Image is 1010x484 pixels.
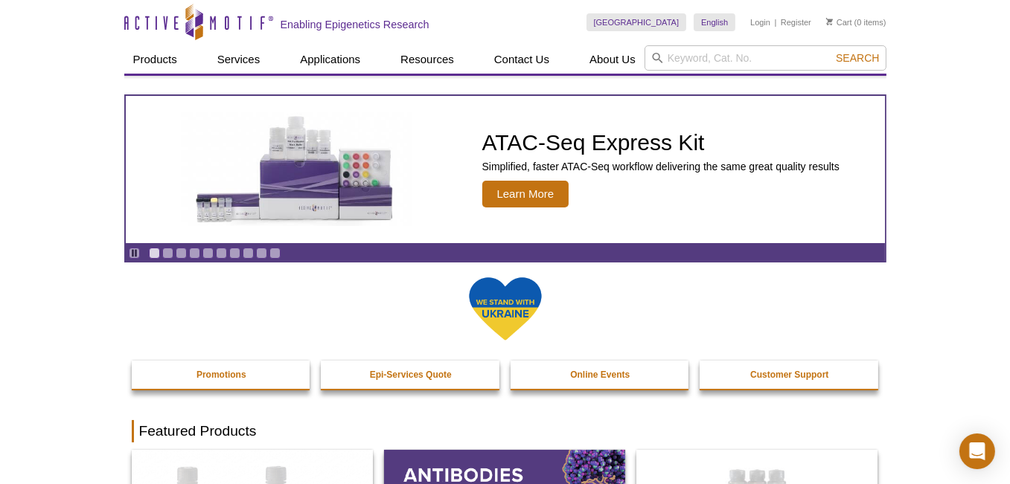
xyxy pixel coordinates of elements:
a: Go to slide 2 [162,248,173,259]
a: Contact Us [485,45,558,74]
strong: Promotions [196,370,246,380]
a: Epi-Services Quote [321,361,501,389]
a: About Us [581,45,645,74]
a: Go to slide 3 [176,248,187,259]
span: Search [836,52,879,64]
div: Open Intercom Messenger [959,433,995,469]
a: Online Events [511,361,691,389]
a: Go to slide 1 [149,248,160,259]
button: Search [831,51,883,65]
input: Keyword, Cat. No. [645,45,886,71]
a: Resources [391,45,463,74]
a: Login [750,17,770,28]
img: Your Cart [826,18,833,25]
strong: Online Events [570,370,630,380]
a: Go to slide 6 [216,248,227,259]
img: We Stand With Ukraine [468,276,543,342]
span: Learn More [482,181,569,207]
strong: Customer Support [750,370,828,380]
a: Toggle autoplay [129,248,140,259]
a: Go to slide 5 [202,248,214,259]
a: English [694,13,735,31]
img: ATAC-Seq Express Kit [173,113,419,226]
a: Go to slide 10 [269,248,281,259]
a: Go to slide 8 [243,248,254,259]
h2: Enabling Epigenetics Research [281,18,429,31]
a: [GEOGRAPHIC_DATA] [586,13,687,31]
h2: ATAC-Seq Express Kit [482,132,840,154]
h2: Featured Products [132,420,879,442]
a: Products [124,45,186,74]
p: Simplified, faster ATAC-Seq workflow delivering the same great quality results [482,160,840,173]
li: | [775,13,777,31]
article: ATAC-Seq Express Kit [126,96,885,243]
a: Go to slide 4 [189,248,200,259]
a: Go to slide 7 [229,248,240,259]
a: Customer Support [700,361,880,389]
a: Cart [826,17,852,28]
li: (0 items) [826,13,886,31]
strong: Epi-Services Quote [370,370,452,380]
a: Promotions [132,361,312,389]
a: Go to slide 9 [256,248,267,259]
a: Services [208,45,269,74]
a: Register [781,17,811,28]
a: Applications [291,45,369,74]
a: ATAC-Seq Express Kit ATAC-Seq Express Kit Simplified, faster ATAC-Seq workflow delivering the sam... [126,96,885,243]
